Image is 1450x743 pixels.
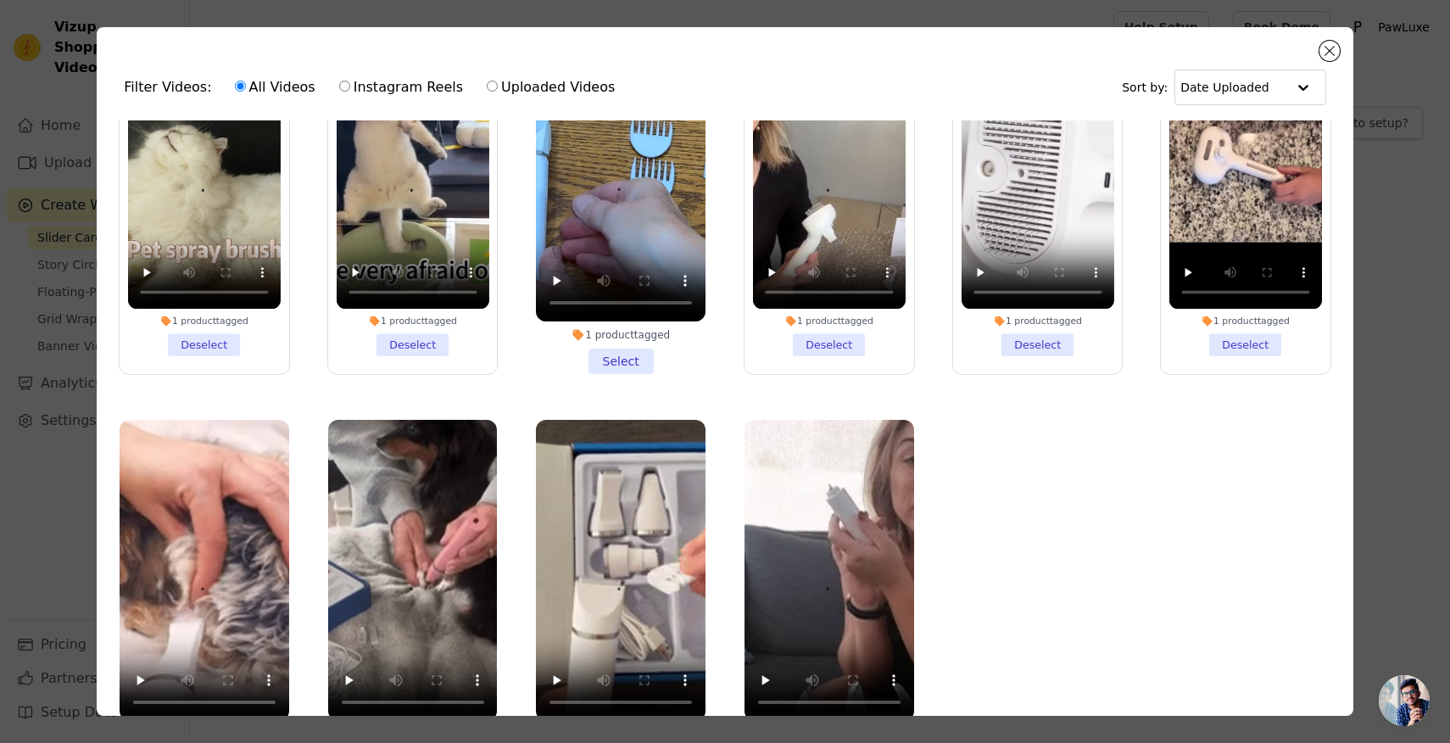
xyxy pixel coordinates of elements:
div: 1 product tagged [1169,315,1322,327]
div: 1 product tagged [536,328,705,342]
div: 1 product tagged [753,315,906,327]
div: Filter Videos: [124,68,624,107]
label: All Videos [234,76,316,98]
label: Instagram Reels [338,76,464,98]
div: 1 product tagged [337,315,489,327]
div: Sort by: [1122,70,1326,105]
a: Open chat [1379,675,1430,726]
div: 1 product tagged [128,315,281,327]
label: Uploaded Videos [486,76,616,98]
button: Close modal [1319,41,1340,61]
div: 1 product tagged [962,315,1114,327]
